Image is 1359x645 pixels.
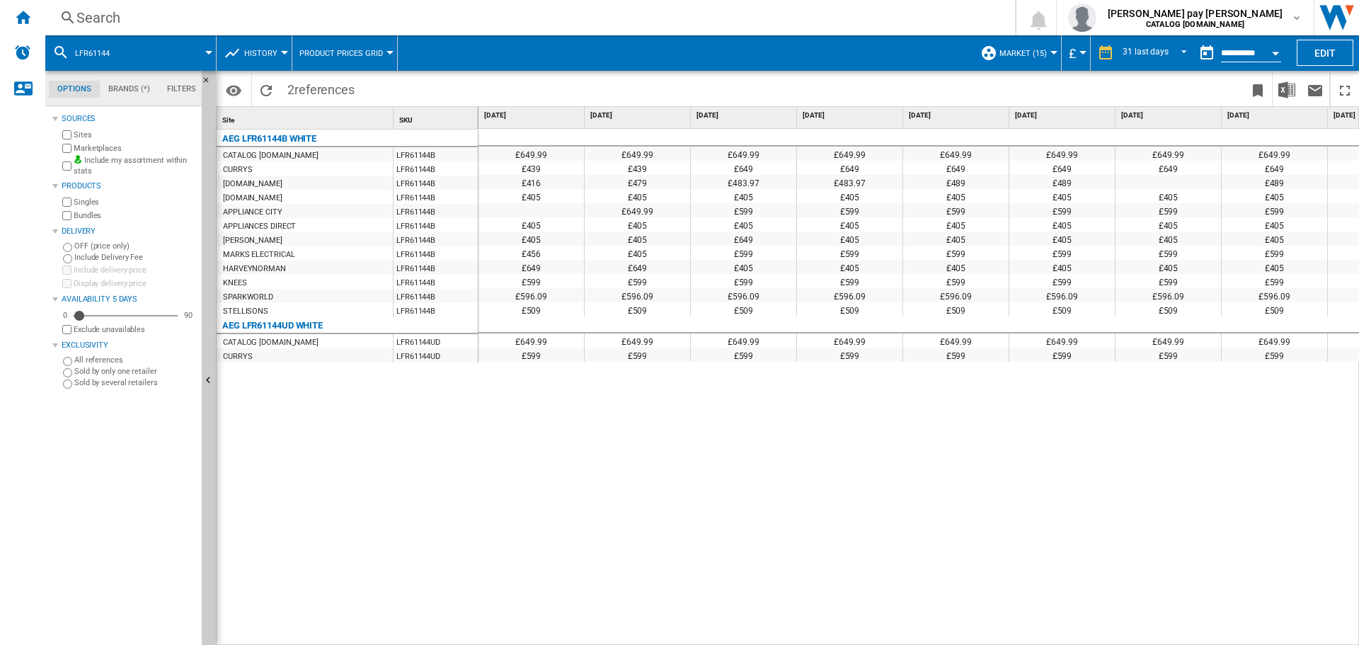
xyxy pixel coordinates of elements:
input: Sold by several retailers [63,379,72,389]
span: [DATE] [803,110,900,120]
label: All references [74,355,196,365]
div: £405 [797,189,902,203]
div: £599 [1009,203,1115,217]
input: Sold by only one retailer [63,368,72,377]
div: LFR61144UD [394,348,478,363]
div: £416 [478,175,584,189]
div: £649 [1116,161,1221,175]
div: [DATE] [587,107,690,125]
label: Exclude unavailables [74,324,196,335]
div: £405 [1116,189,1221,203]
div: £599 [903,274,1009,288]
label: OFF (price only) [74,241,196,251]
div: £439 [478,161,584,175]
div: £649.99 [903,147,1009,161]
button: Open calendar [1263,38,1288,64]
input: Singles [62,198,71,207]
div: £649 [585,260,690,274]
div: £649 [797,161,902,175]
div: £599 [478,274,584,288]
div: £405 [585,217,690,232]
div: LFR61144B [394,176,478,190]
div: £599 [1116,246,1221,260]
div: CURRYS [223,163,252,177]
input: Display delivery price [62,279,71,288]
div: £483.97 [691,175,796,189]
button: Bookmark this report [1244,73,1272,106]
label: Include my assortment within stats [74,155,196,177]
input: Display delivery price [62,325,71,334]
div: £509 [1116,302,1221,316]
button: Hide [202,71,219,96]
button: LFR61144 [75,35,124,71]
div: £509 [691,302,796,316]
button: History [244,35,285,71]
div: £596.09 [1222,288,1327,302]
div: £649 [1009,161,1115,175]
label: Include Delivery Fee [74,252,196,263]
div: AEG LFR61144B WHITE [222,130,316,147]
div: Site Sort None [219,107,393,129]
div: £599 [1116,348,1221,362]
div: £596.09 [691,288,796,302]
span: [DATE] [696,110,793,120]
div: £509 [478,302,584,316]
div: [DOMAIN_NAME] [223,191,282,205]
div: £649 [478,260,584,274]
input: OFF (price only) [63,243,72,252]
span: History [244,49,277,58]
label: Singles [74,197,196,207]
button: Download in Excel [1273,73,1301,106]
div: £599 [797,203,902,217]
div: £649.99 [797,147,902,161]
div: £596.09 [1009,288,1115,302]
div: £649 [691,232,796,246]
div: SPARKWORLD [223,290,273,304]
md-menu: Currency [1062,35,1091,71]
div: £649 [691,161,796,175]
span: Product prices grid [299,49,383,58]
label: Sold by several retailers [74,377,196,388]
label: Sites [74,130,196,140]
div: £596.09 [903,288,1009,302]
div: £599 [478,348,584,362]
div: £599 [797,246,902,260]
button: Send this report by email [1301,73,1329,106]
div: £405 [1116,217,1221,232]
div: £599 [797,274,902,288]
div: LFR61144UD [394,334,478,348]
div: £599 [1116,274,1221,288]
div: £405 [478,232,584,246]
div: £509 [1009,302,1115,316]
div: £405 [585,189,690,203]
div: £405 [1116,260,1221,274]
div: £649.99 [691,333,796,348]
span: £ [1069,46,1076,61]
div: £439 [585,161,690,175]
label: Display delivery price [74,278,196,289]
div: [DATE] [481,107,584,125]
div: £405 [691,260,796,274]
button: Product prices grid [299,35,390,71]
div: SKU Sort None [396,107,478,129]
div: £599 [1222,246,1327,260]
div: £599 [1222,348,1327,362]
span: [DATE] [484,110,581,120]
div: CATALOG [DOMAIN_NAME] [223,336,319,350]
div: LFR61144B [394,147,478,161]
div: £599 [1222,274,1327,288]
div: Search [76,8,978,28]
span: [DATE] [1227,110,1324,120]
div: £649.99 [797,333,902,348]
div: LFR61144 [52,35,209,71]
div: £599 [903,203,1009,217]
md-tab-item: Options [49,81,100,98]
img: alerts-logo.svg [14,44,31,61]
div: £649.99 [1009,333,1115,348]
div: 0 [59,310,71,321]
div: £649.99 [585,333,690,348]
span: references [294,82,355,97]
div: £405 [1009,217,1115,232]
span: SKU [399,116,413,124]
